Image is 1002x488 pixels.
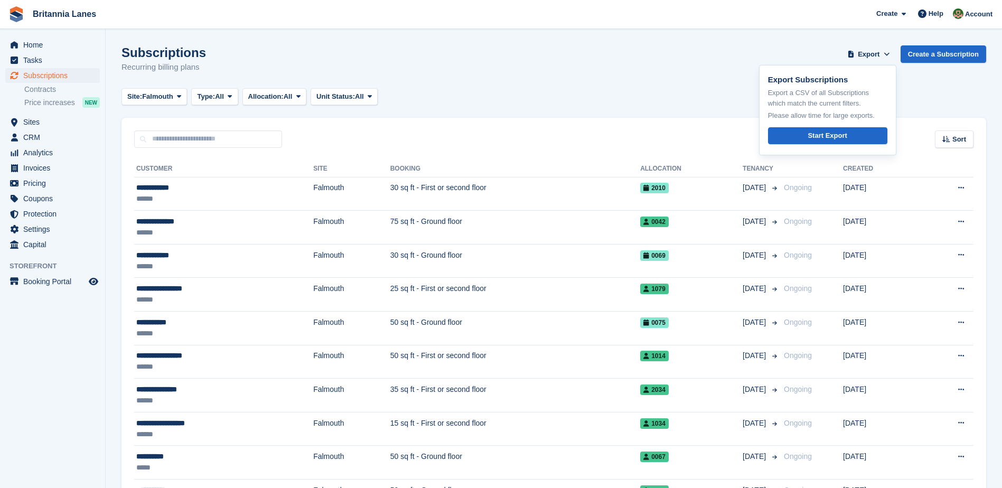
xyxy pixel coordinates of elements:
[640,452,669,462] span: 0067
[843,379,918,412] td: [DATE]
[313,177,390,211] td: Falmouth
[5,237,100,252] a: menu
[82,97,100,108] div: NEW
[313,161,390,177] th: Site
[24,85,100,95] a: Contracts
[743,317,768,328] span: [DATE]
[808,130,847,141] div: Start Export
[843,312,918,345] td: [DATE]
[8,6,24,22] img: stora-icon-8386f47178a22dfd0bd8f6a31ec36ba5ce8667c1dd55bd0f319d3a0aa187defe.svg
[768,110,887,121] p: Please allow time for large exports.
[743,182,768,193] span: [DATE]
[191,88,238,106] button: Type: All
[390,161,640,177] th: Booking
[784,183,812,192] span: Ongoing
[313,345,390,379] td: Falmouth
[313,211,390,245] td: Falmouth
[23,53,87,68] span: Tasks
[768,88,887,108] p: Export a CSV of all Subscriptions which match the current filters.
[858,49,879,60] span: Export
[843,161,918,177] th: Created
[23,68,87,83] span: Subscriptions
[10,261,105,271] span: Storefront
[23,222,87,237] span: Settings
[284,91,293,102] span: All
[901,45,986,63] a: Create a Subscription
[843,244,918,278] td: [DATE]
[134,161,313,177] th: Customer
[23,161,87,175] span: Invoices
[5,53,100,68] a: menu
[313,412,390,446] td: Falmouth
[5,191,100,206] a: menu
[390,345,640,379] td: 50 sq ft - First or second floor
[390,412,640,446] td: 15 sq ft - First or second floor
[743,350,768,361] span: [DATE]
[127,91,142,102] span: Site:
[784,351,812,360] span: Ongoing
[843,345,918,379] td: [DATE]
[843,412,918,446] td: [DATE]
[390,312,640,345] td: 50 sq ft - Ground floor
[5,68,100,83] a: menu
[87,275,100,288] a: Preview store
[23,176,87,191] span: Pricing
[743,216,768,227] span: [DATE]
[640,317,669,328] span: 0075
[248,91,284,102] span: Allocation:
[640,217,669,227] span: 0042
[843,211,918,245] td: [DATE]
[640,351,669,361] span: 1014
[5,161,100,175] a: menu
[640,250,669,261] span: 0069
[390,244,640,278] td: 30 sq ft - Ground floor
[29,5,100,23] a: Britannia Lanes
[23,37,87,52] span: Home
[390,379,640,412] td: 35 sq ft - First or second floor
[23,130,87,145] span: CRM
[316,91,355,102] span: Unit Status:
[640,161,743,177] th: Allocation
[5,145,100,160] a: menu
[640,284,669,294] span: 1079
[965,9,992,20] span: Account
[23,237,87,252] span: Capital
[355,91,364,102] span: All
[215,91,224,102] span: All
[23,191,87,206] span: Coupons
[121,45,206,60] h1: Subscriptions
[929,8,943,19] span: Help
[876,8,897,19] span: Create
[784,251,812,259] span: Ongoing
[24,97,100,108] a: Price increases NEW
[390,446,640,480] td: 50 sq ft - Ground floor
[784,217,812,226] span: Ongoing
[784,284,812,293] span: Ongoing
[313,379,390,412] td: Falmouth
[5,274,100,289] a: menu
[743,250,768,261] span: [DATE]
[843,446,918,480] td: [DATE]
[843,278,918,312] td: [DATE]
[5,37,100,52] a: menu
[743,283,768,294] span: [DATE]
[142,91,173,102] span: Falmouth
[5,130,100,145] a: menu
[311,88,378,106] button: Unit Status: All
[24,98,75,108] span: Price increases
[5,222,100,237] a: menu
[952,134,966,145] span: Sort
[313,446,390,480] td: Falmouth
[768,127,887,145] a: Start Export
[743,161,780,177] th: Tenancy
[768,74,887,86] p: Export Subscriptions
[784,318,812,326] span: Ongoing
[784,419,812,427] span: Ongoing
[23,207,87,221] span: Protection
[843,177,918,211] td: [DATE]
[390,278,640,312] td: 25 sq ft - First or second floor
[743,418,768,429] span: [DATE]
[197,91,215,102] span: Type:
[121,88,187,106] button: Site: Falmouth
[743,451,768,462] span: [DATE]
